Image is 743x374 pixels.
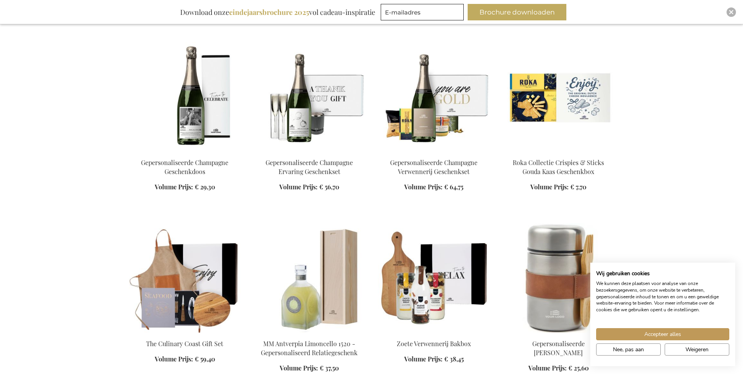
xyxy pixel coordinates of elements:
a: Gepersonaliseerde Champagne Ervaring Geschenkset [266,158,353,176]
span: Volume Prijs: [155,355,193,363]
input: E-mailadres [381,4,464,20]
a: The Culinary Coast Gift Set [146,340,223,348]
span: € 38,45 [444,355,464,363]
a: MM Antverpia Limoncello 1520 - Gepersonaliseerd Relatiegeschenk [261,340,358,357]
span: € 37,50 [320,364,339,372]
span: Weigeren [685,345,709,354]
a: MM Antverpia Limoncello 1520 - Personalised Business Gift [253,330,365,337]
span: Volume Prijs: [404,183,443,191]
div: Close [727,7,736,17]
a: Volume Prijs: € 59,40 [155,355,215,364]
span: Volume Prijs: [280,364,318,372]
div: Download onze vol cadeau-inspiratie [177,4,379,20]
span: € 25,60 [568,364,589,372]
span: € 29,30 [195,183,215,191]
button: Alle cookies weigeren [665,343,729,356]
a: Gepersonaliseerde Champagne Geschenkdoos [129,149,241,156]
span: Volume Prijs: [528,364,567,372]
button: Brochure downloaden [468,4,566,20]
span: € 59,40 [195,355,215,363]
img: Personalised Miles Food Thermos [503,223,615,333]
a: Volume Prijs: € 38,45 [404,355,464,364]
b: eindejaarsbrochure 2025 [229,7,309,17]
img: Gepersonaliseerde Champagne Geschenkdoos [129,42,241,152]
a: Roka Collection Crispies & Sticks Gouda Cheese Gift Box [503,149,615,156]
a: Gepersonaliseerde Champagne Geschenkdoos [141,158,228,176]
img: The Culinary Coast Gift Set [129,223,241,333]
span: Nee, pas aan [613,345,644,354]
a: Volume Prijs: € 7,70 [530,183,586,192]
span: Volume Prijs: [404,355,443,363]
a: Volume Prijs: € 37,50 [280,364,339,373]
button: Pas cookie voorkeuren aan [596,343,661,356]
a: Gepersonaliseerde Champagne Verwennerij Geschenkset [390,158,477,176]
a: Volume Prijs: € 29,30 [155,183,215,192]
a: Volume Prijs: € 56,70 [279,183,339,192]
span: € 64,75 [444,183,463,191]
span: Accepteer alles [644,330,681,338]
img: Close [729,10,734,15]
a: Gepersonaliseerde [PERSON_NAME] [532,340,585,357]
img: Gepersonaliseerde Champagne Verwennerij Geschenkset [378,42,490,152]
span: € 56,70 [319,183,339,191]
span: Volume Prijs: [279,183,318,191]
button: Accepteer alle cookies [596,328,729,340]
a: Sweet Treats Baking Box [378,330,490,337]
a: Gepersonaliseerde Champagne Ervaring Geschenkset [253,149,365,156]
img: Gepersonaliseerde Champagne Ervaring Geschenkset [253,42,365,152]
span: € 7,70 [570,183,586,191]
span: Volume Prijs: [530,183,569,191]
a: The Culinary Coast Gift Set [129,330,241,337]
img: MM Antverpia Limoncello 1520 - Personalised Business Gift [253,223,365,333]
h2: Wij gebruiken cookies [596,270,729,277]
span: Volume Prijs: [155,183,193,191]
a: Zoete Verwennerij Bakbox [397,340,471,348]
a: Volume Prijs: € 25,60 [528,364,589,373]
a: Volume Prijs: € 64,75 [404,183,463,192]
form: marketing offers and promotions [381,4,466,23]
a: Gepersonaliseerde Champagne Verwennerij Geschenkset [378,149,490,156]
img: Roka Collection Crispies & Sticks Gouda Cheese Gift Box [503,42,615,152]
img: Sweet Treats Baking Box [378,223,490,333]
a: Roka Collectie Crispies & Sticks Gouda Kaas Geschenkbox [513,158,604,176]
a: Personalised Miles Food Thermos [503,330,615,337]
p: We kunnen deze plaatsen voor analyse van onze bezoekersgegevens, om onze website te verbeteren, g... [596,280,729,313]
